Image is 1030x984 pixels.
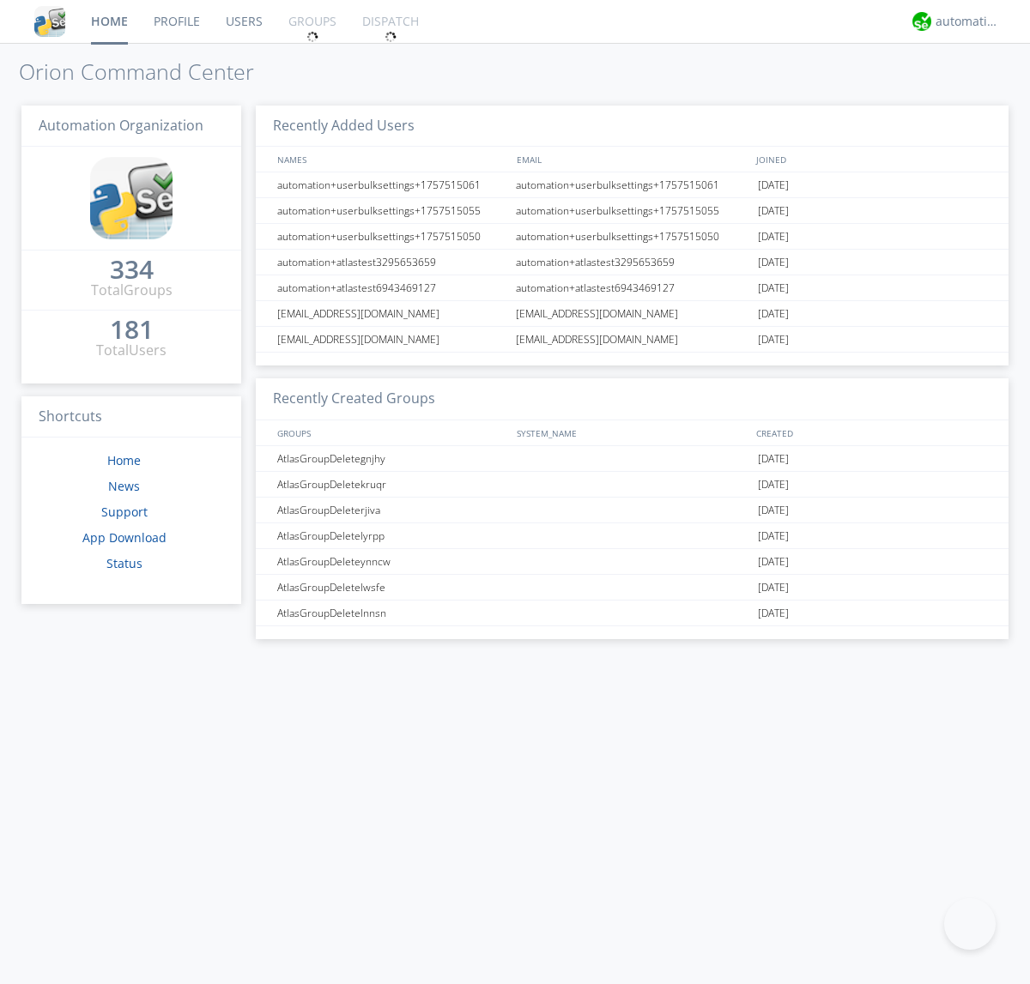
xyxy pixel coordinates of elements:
a: AtlasGroupDeletekruqr[DATE] [256,472,1009,498]
div: AtlasGroupDeletegnjhy [273,446,511,471]
div: automation+userbulksettings+1757515061 [273,172,511,197]
span: [DATE] [758,601,789,626]
span: [DATE] [758,275,789,301]
span: [DATE] [758,224,789,250]
div: CREATED [752,420,992,445]
div: automation+atlastest3295653659 [512,250,754,275]
a: AtlasGroupDeleteynncw[DATE] [256,549,1009,575]
div: automation+userbulksettings+1757515050 [273,224,511,249]
div: AtlasGroupDeleterjiva [273,498,511,522]
div: [EMAIL_ADDRESS][DOMAIN_NAME] [273,327,511,352]
img: cddb5a64eb264b2086981ab96f4c1ba7 [34,6,65,37]
div: AtlasGroupDeletekruqr [273,472,511,497]
div: 181 [110,321,154,338]
img: spin.svg [385,31,397,43]
a: AtlasGroupDeletegnjhy[DATE] [256,446,1009,472]
a: Status [106,555,142,571]
div: automation+atlastest6943469127 [512,275,754,300]
span: [DATE] [758,575,789,601]
span: [DATE] [758,172,789,198]
span: [DATE] [758,472,789,498]
span: [DATE] [758,327,789,353]
div: [EMAIL_ADDRESS][DOMAIN_NAME] [512,301,754,326]
iframe: Toggle Customer Support [944,898,996,950]
a: AtlasGroupDeletelnnsn[DATE] [256,601,1009,626]
a: 181 [110,321,154,341]
div: automation+atlastest3295653659 [273,250,511,275]
a: automation+atlastest3295653659automation+atlastest3295653659[DATE] [256,250,1009,275]
div: automation+userbulksettings+1757515061 [512,172,754,197]
div: AtlasGroupDeletelwsfe [273,575,511,600]
img: cddb5a64eb264b2086981ab96f4c1ba7 [90,157,173,239]
span: [DATE] [758,198,789,224]
img: spin.svg [306,31,318,43]
a: Home [107,452,141,468]
a: automation+userbulksettings+1757515061automation+userbulksettings+1757515061[DATE] [256,172,1009,198]
h3: Recently Added Users [256,106,1009,148]
a: AtlasGroupDeletelyrpp[DATE] [256,523,1009,549]
div: Total Groups [91,281,173,300]
div: automation+userbulksettings+1757515050 [512,224,754,249]
div: AtlasGroupDeletelyrpp [273,523,511,548]
a: [EMAIL_ADDRESS][DOMAIN_NAME][EMAIL_ADDRESS][DOMAIN_NAME][DATE] [256,301,1009,327]
a: automation+userbulksettings+1757515050automation+userbulksettings+1757515050[DATE] [256,224,1009,250]
div: AtlasGroupDeletelnnsn [273,601,511,625]
div: [EMAIL_ADDRESS][DOMAIN_NAME] [512,327,754,352]
span: [DATE] [758,523,789,549]
a: App Download [82,529,167,546]
a: automation+userbulksettings+1757515055automation+userbulksettings+1757515055[DATE] [256,198,1009,224]
div: [EMAIL_ADDRESS][DOMAIN_NAME] [273,301,511,326]
div: automation+userbulksettings+1757515055 [273,198,511,223]
div: automation+userbulksettings+1757515055 [512,198,754,223]
div: GROUPS [273,420,508,445]
span: [DATE] [758,549,789,575]
img: d2d01cd9b4174d08988066c6d424eccd [912,12,931,31]
div: EMAIL [512,147,752,172]
a: AtlasGroupDeleterjiva[DATE] [256,498,1009,523]
h3: Shortcuts [21,396,241,438]
div: AtlasGroupDeleteynncw [273,549,511,574]
span: [DATE] [758,498,789,523]
div: 334 [110,261,154,278]
div: SYSTEM_NAME [512,420,752,445]
a: [EMAIL_ADDRESS][DOMAIN_NAME][EMAIL_ADDRESS][DOMAIN_NAME][DATE] [256,327,1009,353]
a: automation+atlastest6943469127automation+atlastest6943469127[DATE] [256,275,1009,301]
a: Support [101,504,148,520]
h3: Recently Created Groups [256,378,1009,420]
span: [DATE] [758,301,789,327]
a: News [108,478,140,494]
div: NAMES [273,147,508,172]
div: JOINED [752,147,992,172]
span: [DATE] [758,250,789,275]
span: Automation Organization [39,116,203,135]
div: automation+atlastest6943469127 [273,275,511,300]
div: automation+atlas [936,13,1000,30]
span: [DATE] [758,446,789,472]
a: 334 [110,261,154,281]
div: Total Users [96,341,167,360]
a: AtlasGroupDeletelwsfe[DATE] [256,575,1009,601]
